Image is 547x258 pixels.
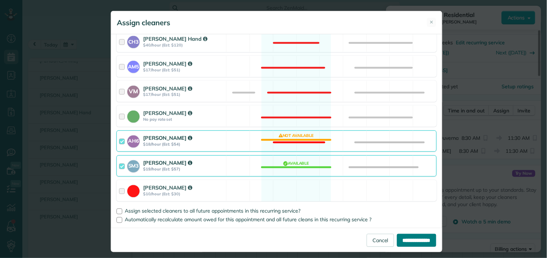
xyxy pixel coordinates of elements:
[143,92,224,97] strong: $17/hour (Est: $51)
[117,18,170,28] h5: Assign cleaners
[143,135,192,142] strong: [PERSON_NAME]
[143,110,192,117] strong: [PERSON_NAME]
[127,36,140,46] strong: CH3
[143,43,224,48] strong: $40/hour (Est: $120)
[430,19,434,26] span: ✕
[143,160,192,166] strong: [PERSON_NAME]
[125,208,300,214] span: Assign selected cleaners to all future appointments in this recurring service?
[143,142,224,147] strong: $18/hour (Est: $54)
[143,85,192,92] strong: [PERSON_NAME]
[143,67,224,72] strong: $17/hour (Est: $51)
[127,135,140,145] strong: AH6
[127,61,140,71] strong: AM5
[127,160,140,170] strong: SM3
[143,184,192,191] strong: [PERSON_NAME]
[127,86,140,96] strong: VM
[143,60,192,67] strong: [PERSON_NAME]
[143,117,224,122] strong: No pay rate set
[143,35,207,42] strong: [PERSON_NAME] Hand
[143,192,224,197] strong: $10/hour (Est: $30)
[125,217,371,223] span: Automatically recalculate amount owed for this appointment and all future cleans in this recurrin...
[143,167,224,172] strong: $19/hour (Est: $57)
[367,234,394,247] a: Cancel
